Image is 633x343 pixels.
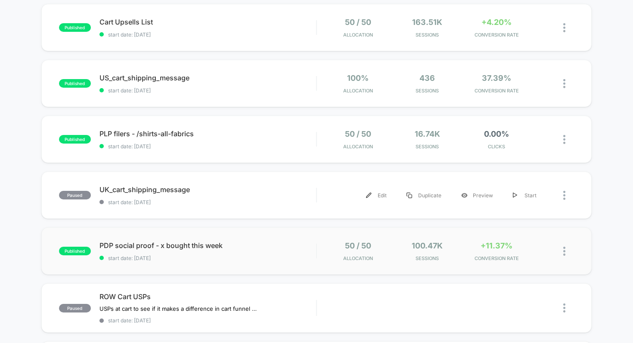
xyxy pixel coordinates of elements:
span: paused [59,191,91,199]
img: close [563,135,565,144]
img: menu [366,193,372,198]
span: 436 [419,73,435,83]
span: published [59,23,91,32]
span: +4.20% [481,18,512,27]
div: Edit [356,186,397,205]
img: close [563,191,565,200]
img: close [563,303,565,312]
img: menu [513,193,517,198]
span: CONVERSION RATE [464,88,529,94]
span: 50 / 50 [345,18,371,27]
span: start date: [DATE] [99,87,316,94]
span: 100.47k [412,241,443,250]
div: Preview [451,186,503,205]
span: +11.37% [481,241,512,250]
span: start date: [DATE] [99,255,316,261]
span: CLICKS [464,144,529,150]
span: paused [59,304,91,312]
span: Sessions [395,88,460,94]
span: UK_cart_shipping_message [99,185,316,194]
img: close [563,247,565,256]
span: start date: [DATE] [99,143,316,150]
div: Start [503,186,546,205]
img: close [563,79,565,88]
span: Cart Upsells List [99,18,316,26]
span: Sessions [395,32,460,38]
span: published [59,247,91,255]
span: published [59,79,91,88]
span: Sessions [395,144,460,150]
span: USPs at cart to see if it makes a difference in cart funnel drop-off﻿have the option to add links... [99,305,259,312]
span: PDP social proof - x bought this week [99,241,316,250]
span: 50 / 50 [345,241,371,250]
span: 0.00% [484,129,509,138]
span: start date: [DATE] [99,199,316,205]
span: 163.51k [412,18,442,27]
span: start date: [DATE] [99,317,316,324]
span: start date: [DATE] [99,31,316,38]
img: close [563,23,565,32]
span: 16.74k [415,129,440,138]
span: PLP filers - /shirts-all-fabrics [99,129,316,138]
span: ROW Cart USPs [99,292,316,301]
span: 50 / 50 [345,129,371,138]
span: published [59,135,91,144]
span: Sessions [395,255,460,261]
div: Duplicate [397,186,451,205]
span: CONVERSION RATE [464,255,529,261]
span: 37.39% [482,73,511,83]
span: Allocation [343,88,373,94]
span: CONVERSION RATE [464,32,529,38]
img: menu [406,193,412,198]
span: Allocation [343,255,373,261]
span: Allocation [343,144,373,150]
span: US_cart_shipping_message [99,73,316,82]
span: 100% [347,73,369,83]
span: Allocation [343,32,373,38]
